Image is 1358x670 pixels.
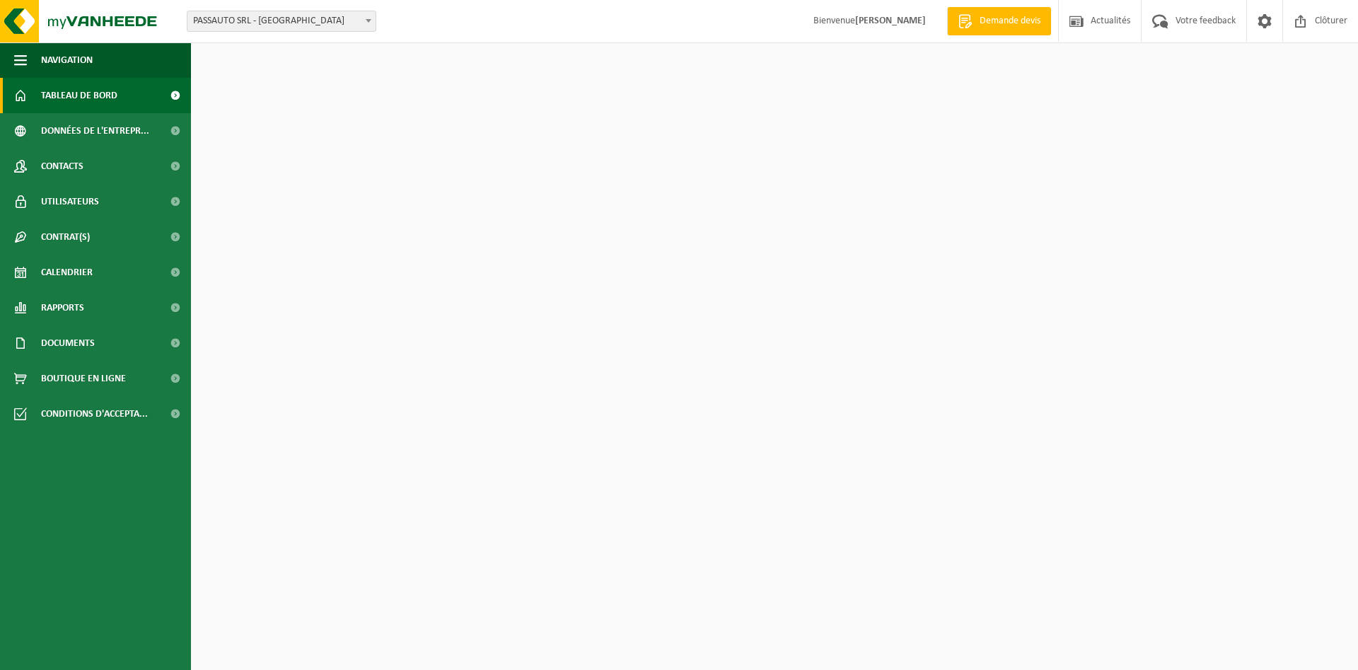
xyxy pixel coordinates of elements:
span: PASSAUTO SRL - MONTIGNIES-SUR-SAMBRE [187,11,376,32]
span: Données de l'entrepr... [41,113,149,149]
span: Conditions d'accepta... [41,396,148,432]
span: Documents [41,325,95,361]
span: Contrat(s) [41,219,90,255]
span: Demande devis [976,14,1044,28]
span: PASSAUTO SRL - MONTIGNIES-SUR-SAMBRE [187,11,376,31]
span: Rapports [41,290,84,325]
span: Tableau de bord [41,78,117,113]
span: Utilisateurs [41,184,99,219]
a: Demande devis [947,7,1051,35]
span: Contacts [41,149,83,184]
span: Calendrier [41,255,93,290]
strong: [PERSON_NAME] [855,16,926,26]
span: Navigation [41,42,93,78]
span: Boutique en ligne [41,361,126,396]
